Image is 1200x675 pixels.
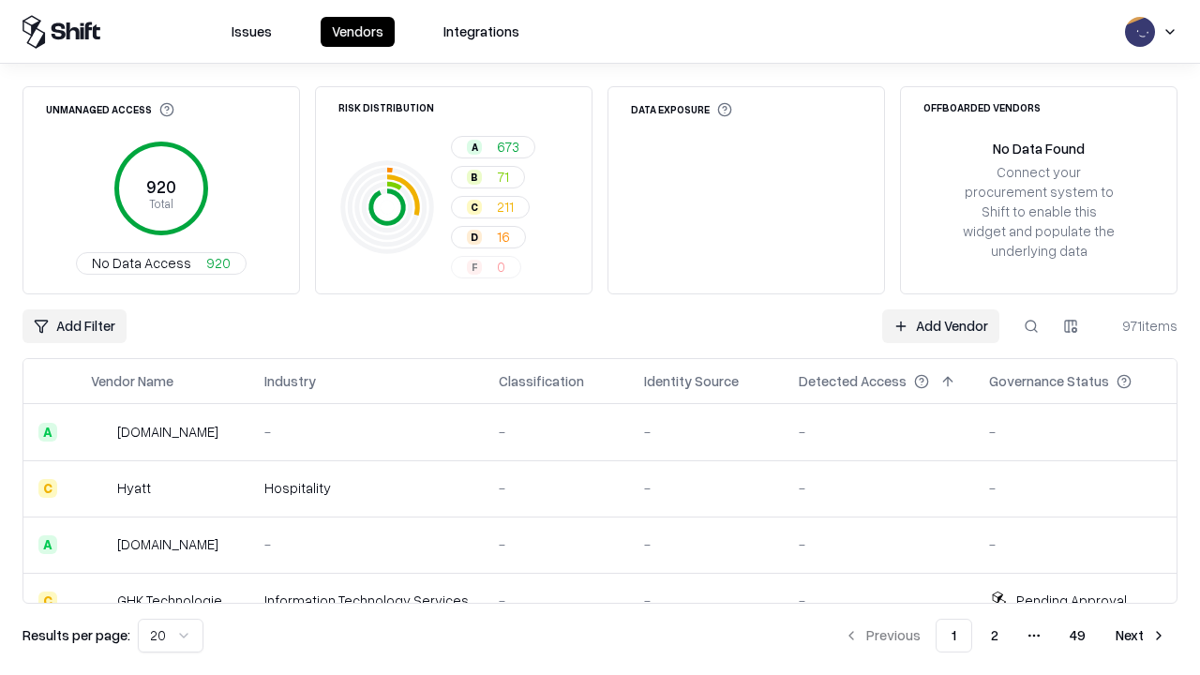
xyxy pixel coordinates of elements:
[989,371,1109,391] div: Governance Status
[467,170,482,185] div: B
[38,592,57,610] div: C
[631,102,732,117] div: Data Exposure
[432,17,531,47] button: Integrations
[451,196,530,218] button: C211
[338,102,434,112] div: Risk Distribution
[499,478,614,498] div: -
[936,619,972,652] button: 1
[91,371,173,391] div: Vendor Name
[923,102,1041,112] div: Offboarded Vendors
[117,478,151,498] div: Hyatt
[644,422,769,442] div: -
[264,534,469,554] div: -
[644,534,769,554] div: -
[993,139,1085,158] div: No Data Found
[22,625,130,645] p: Results per page:
[38,479,57,498] div: C
[206,253,231,273] span: 920
[644,591,769,610] div: -
[799,371,907,391] div: Detected Access
[264,371,316,391] div: Industry
[220,17,283,47] button: Issues
[264,422,469,442] div: -
[38,423,57,442] div: A
[146,176,176,197] tspan: 920
[799,478,959,498] div: -
[799,591,959,610] div: -
[989,478,1162,498] div: -
[117,534,218,554] div: [DOMAIN_NAME]
[499,591,614,610] div: -
[46,102,174,117] div: Unmanaged Access
[644,478,769,498] div: -
[92,253,191,273] span: No Data Access
[1102,316,1177,336] div: 971 items
[499,422,614,442] div: -
[1055,619,1101,652] button: 49
[497,197,514,217] span: 211
[91,592,110,610] img: GHK Technologies Inc.
[38,535,57,554] div: A
[799,534,959,554] div: -
[961,162,1117,262] div: Connect your procurement system to Shift to enable this widget and populate the underlying data
[76,252,247,275] button: No Data Access920
[467,230,482,245] div: D
[451,166,525,188] button: B71
[497,227,510,247] span: 16
[117,422,218,442] div: [DOMAIN_NAME]
[499,534,614,554] div: -
[467,140,482,155] div: A
[149,196,173,211] tspan: Total
[1104,619,1177,652] button: Next
[497,137,519,157] span: 673
[799,422,959,442] div: -
[882,309,999,343] a: Add Vendor
[451,136,535,158] button: A673
[832,619,1177,652] nav: pagination
[264,478,469,498] div: Hospitality
[1016,591,1127,610] div: Pending Approval
[91,423,110,442] img: intrado.com
[497,167,509,187] span: 71
[321,17,395,47] button: Vendors
[91,479,110,498] img: Hyatt
[451,226,526,248] button: D16
[91,535,110,554] img: primesec.co.il
[117,591,234,610] div: GHK Technologies Inc.
[499,371,584,391] div: Classification
[976,619,1013,652] button: 2
[989,422,1162,442] div: -
[989,534,1162,554] div: -
[467,200,482,215] div: C
[22,309,127,343] button: Add Filter
[264,591,469,610] div: Information Technology Services
[644,371,739,391] div: Identity Source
